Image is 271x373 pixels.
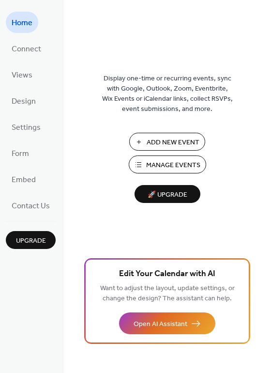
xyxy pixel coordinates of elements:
span: Edit Your Calendar with AI [119,267,215,281]
a: Form [6,142,35,164]
a: Settings [6,116,46,138]
span: Embed [12,172,36,188]
a: Contact Us [6,195,56,216]
span: Form [12,146,29,162]
span: Home [12,16,32,31]
span: Views [12,68,32,83]
span: Display one-time or recurring events, sync with Google, Outlook, Zoom, Eventbrite, Wix Events or ... [102,74,233,114]
span: Design [12,94,36,109]
button: Manage Events [129,155,206,173]
button: Upgrade [6,231,56,249]
span: Want to adjust the layout, update settings, or change the design? The assistant can help. [100,282,235,305]
span: Manage Events [146,160,200,171]
button: Add New Event [129,133,205,151]
a: Home [6,12,38,33]
a: Design [6,90,42,111]
button: 🚀 Upgrade [135,185,200,203]
a: Connect [6,38,47,59]
span: Open AI Assistant [134,319,187,329]
span: 🚀 Upgrade [140,188,195,202]
span: Upgrade [16,236,46,246]
span: Settings [12,120,41,136]
span: Contact Us [12,199,50,214]
span: Connect [12,42,41,57]
span: Add New Event [147,138,199,148]
button: Open AI Assistant [119,312,215,334]
a: Embed [6,169,42,190]
a: Views [6,64,38,85]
